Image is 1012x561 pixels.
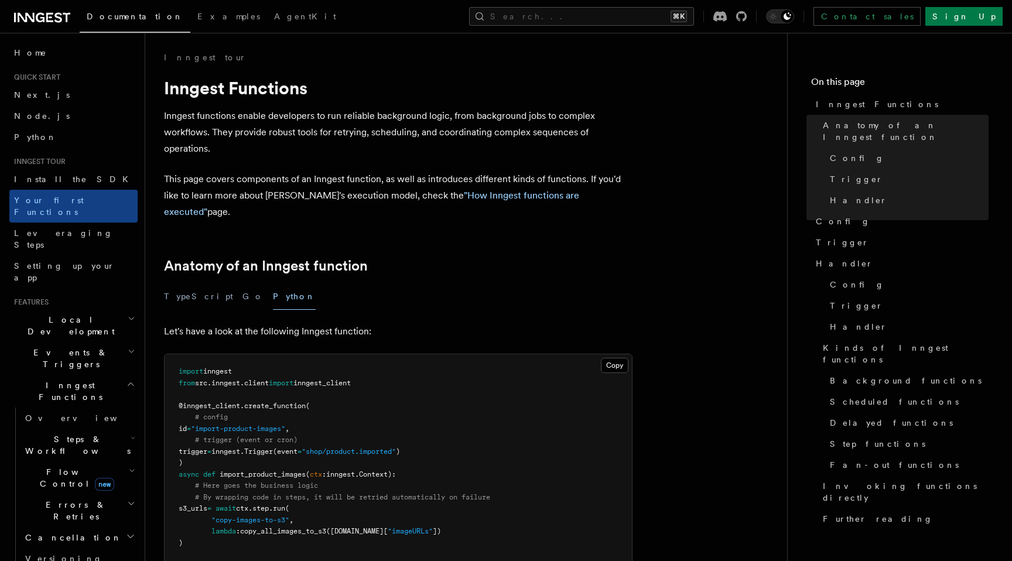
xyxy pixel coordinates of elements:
[220,470,306,478] span: import_product_images
[187,425,191,433] span: =
[14,90,70,100] span: Next.js
[179,504,207,512] span: s3_urls
[269,379,293,387] span: import
[273,283,316,310] button: Python
[195,436,298,444] span: # trigger (event or cron)
[203,470,216,478] span: def
[9,297,49,307] span: Features
[164,258,368,274] a: Anatomy of an Inngest function
[164,77,632,98] h1: Inngest Functions
[179,367,203,375] span: import
[830,438,925,450] span: Step functions
[825,169,989,190] a: Trigger
[825,316,989,337] a: Handler
[285,504,289,512] span: (
[20,461,138,494] button: Flow Controlnew
[766,9,794,23] button: Toggle dark mode
[811,94,989,115] a: Inngest Functions
[269,504,273,512] span: .
[811,75,989,94] h4: On this page
[14,196,84,217] span: Your first Functions
[830,300,883,312] span: Trigger
[285,425,289,433] span: ,
[359,470,396,478] span: Context):
[830,396,959,408] span: Scheduled functions
[14,228,113,249] span: Leveraging Steps
[164,323,632,340] p: Let's have a look at the following Inngest function:
[825,274,989,295] a: Config
[302,447,396,456] span: "shop/product.imported"
[207,447,211,456] span: =
[9,309,138,342] button: Local Development
[179,447,207,456] span: trigger
[14,175,135,184] span: Install the SDK
[825,391,989,412] a: Scheduled functions
[179,459,183,467] span: )
[9,42,138,63] a: Home
[95,478,114,491] span: new
[20,527,138,548] button: Cancellation
[811,253,989,274] a: Handler
[388,527,433,535] span: "imageURLs"
[20,532,122,543] span: Cancellation
[20,466,129,490] span: Flow Control
[830,459,959,471] span: Fan-out functions
[816,98,938,110] span: Inngest Functions
[203,367,232,375] span: inngest
[825,148,989,169] a: Config
[326,470,355,478] span: inngest
[211,447,244,456] span: inngest.
[601,358,628,373] button: Copy
[9,314,128,337] span: Local Development
[830,375,982,386] span: Background functions
[20,433,131,457] span: Steps & Workflows
[830,152,884,164] span: Config
[20,494,138,527] button: Errors & Retries
[207,504,211,512] span: =
[248,504,252,512] span: .
[823,119,989,143] span: Anatomy of an Inngest function
[818,115,989,148] a: Anatomy of an Inngest function
[211,527,236,535] span: lambda
[823,342,989,365] span: Kinds of Inngest functions
[925,7,1003,26] a: Sign Up
[164,171,632,220] p: This page covers components of an Inngest function, as well as introduces different kinds of func...
[830,194,887,206] span: Handler
[830,417,953,429] span: Delayed functions
[236,504,248,512] span: ctx
[274,12,336,21] span: AgentKit
[211,379,240,387] span: inngest
[14,132,57,142] span: Python
[818,508,989,529] a: Further reading
[816,215,870,227] span: Config
[293,379,351,387] span: inngest_client
[818,476,989,508] a: Invoking functions directly
[671,11,687,22] kbd: ⌘K
[306,402,310,410] span: (
[9,169,138,190] a: Install the SDK
[179,470,199,478] span: async
[9,73,60,82] span: Quick start
[9,347,128,370] span: Events & Triggers
[25,413,146,423] span: Overview
[197,12,260,21] span: Examples
[9,379,126,403] span: Inngest Functions
[9,255,138,288] a: Setting up your app
[813,7,921,26] a: Contact sales
[80,4,190,33] a: Documentation
[811,211,989,232] a: Config
[211,516,289,524] span: "copy-images-to-s3"
[207,379,211,387] span: .
[195,493,490,501] span: # By wrapping code in steps, it will be retried automatically on failure
[179,379,195,387] span: from
[240,527,326,535] span: copy_all_images_to_s3
[244,402,306,410] span: create_function
[164,108,632,157] p: Inngest functions enable developers to run reliable background logic, from background jobs to com...
[242,283,264,310] button: Go
[310,470,322,478] span: ctx
[14,47,47,59] span: Home
[195,413,228,421] span: # config
[830,173,883,185] span: Trigger
[825,412,989,433] a: Delayed functions
[326,527,388,535] span: ([DOMAIN_NAME][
